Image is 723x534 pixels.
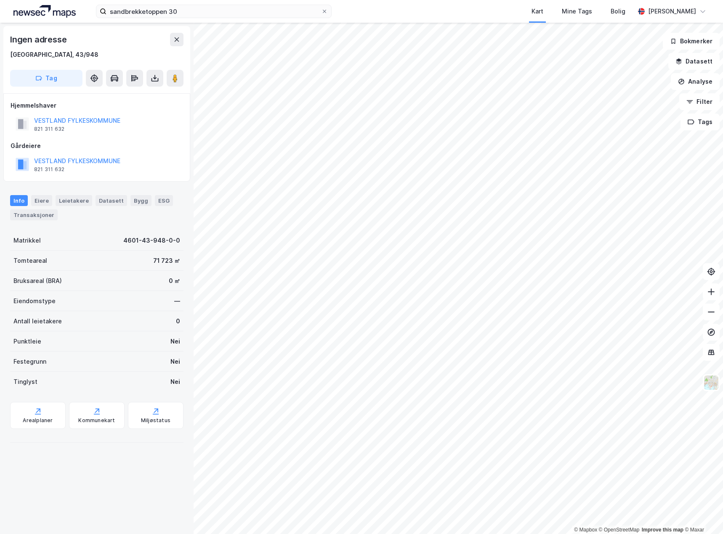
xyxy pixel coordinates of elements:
a: Mapbox [574,527,597,533]
div: Mine Tags [562,6,592,16]
div: Kommunekart [78,417,115,424]
div: Nei [170,357,180,367]
button: Analyse [671,73,720,90]
div: — [174,296,180,306]
div: [GEOGRAPHIC_DATA], 43/948 [10,50,98,60]
div: Miljøstatus [141,417,170,424]
div: Hjemmelshaver [11,100,183,111]
div: ESG [155,195,173,206]
div: Transaksjoner [10,209,58,220]
div: Bruksareal (BRA) [13,276,62,286]
div: Eiendomstype [13,296,56,306]
div: Gårdeiere [11,141,183,151]
div: Leietakere [56,195,92,206]
div: Bolig [611,6,625,16]
button: Tag [10,70,82,87]
img: logo.a4113a55bc3d86da70a041830d287a7e.svg [13,5,76,18]
div: Nei [170,377,180,387]
img: Z [703,375,719,391]
div: Info [10,195,28,206]
div: Arealplaner [23,417,53,424]
div: 821 311 632 [34,126,64,132]
div: Festegrunn [13,357,46,367]
div: 821 311 632 [34,166,64,173]
button: Bokmerker [663,33,720,50]
div: Kart [532,6,543,16]
div: Eiere [31,195,52,206]
div: Bygg [130,195,152,206]
div: 4601-43-948-0-0 [123,235,180,246]
div: Datasett [96,195,127,206]
div: 71 723 ㎡ [153,256,180,266]
div: [PERSON_NAME] [648,6,696,16]
div: 0 [176,316,180,326]
input: Søk på adresse, matrikkel, gårdeiere, leietakere eller personer [106,5,321,18]
button: Datasett [668,53,720,70]
div: Punktleie [13,336,41,346]
div: Antall leietakere [13,316,62,326]
button: Filter [679,93,720,110]
div: Tinglyst [13,377,37,387]
div: Nei [170,336,180,346]
a: Improve this map [642,527,683,533]
div: Matrikkel [13,235,41,246]
div: Ingen adresse [10,33,68,46]
button: Tags [680,114,720,130]
iframe: Chat Widget [681,494,723,534]
a: OpenStreetMap [599,527,640,533]
div: 0 ㎡ [169,276,180,286]
div: Tomteareal [13,256,47,266]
